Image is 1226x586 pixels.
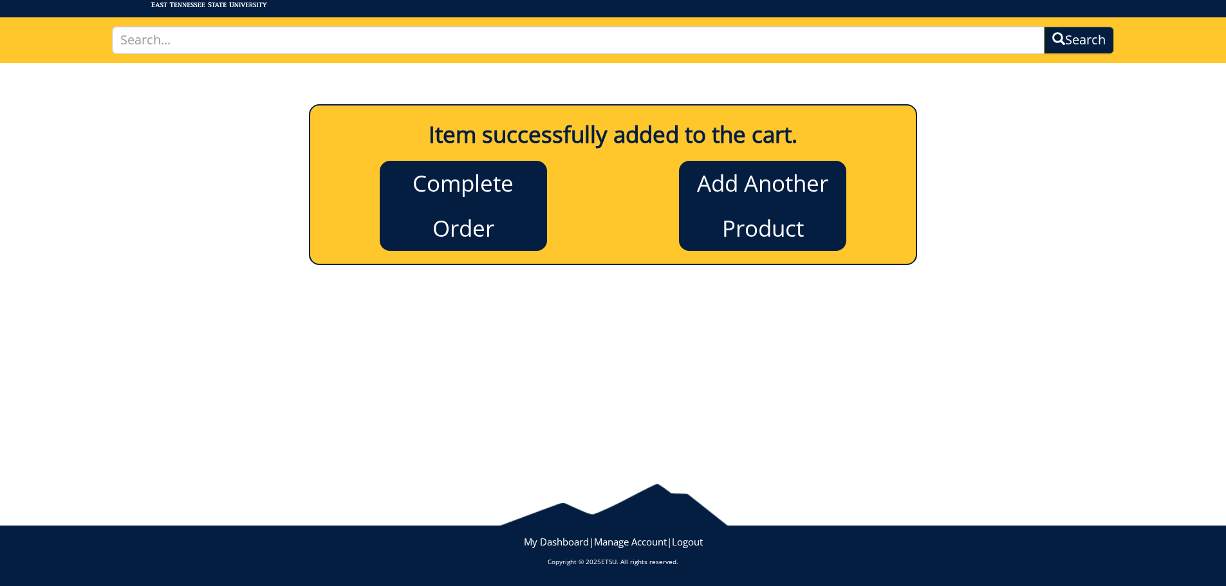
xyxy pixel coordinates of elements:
[594,535,667,548] a: Manage Account
[112,26,1045,54] input: Search...
[429,119,797,149] b: Item successfully added to the cart.
[524,535,589,548] a: My Dashboard
[672,535,703,548] a: Logout
[601,557,617,566] a: ETSU
[1044,26,1114,54] button: Search
[679,161,846,251] a: Add Another Product
[380,161,547,251] a: Complete Order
